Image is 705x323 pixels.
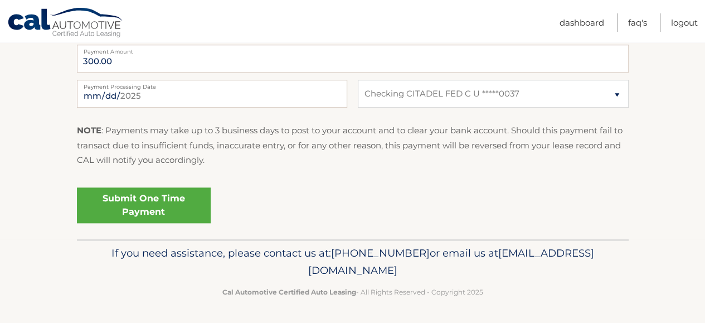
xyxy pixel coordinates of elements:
[222,288,356,296] strong: Cal Automotive Certified Auto Leasing
[77,80,347,108] input: Payment Date
[77,45,629,73] input: Payment Amount
[331,247,430,259] span: [PHONE_NUMBER]
[84,244,621,280] p: If you need assistance, please contact us at: or email us at
[560,13,604,32] a: Dashboard
[628,13,647,32] a: FAQ's
[671,13,698,32] a: Logout
[77,80,347,89] label: Payment Processing Date
[77,123,629,167] p: : Payments may take up to 3 business days to post to your account and to clear your bank account....
[7,7,124,40] a: Cal Automotive
[77,187,211,223] a: Submit One Time Payment
[77,45,629,54] label: Payment Amount
[77,125,101,136] strong: NOTE
[84,286,621,298] p: - All Rights Reserved - Copyright 2025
